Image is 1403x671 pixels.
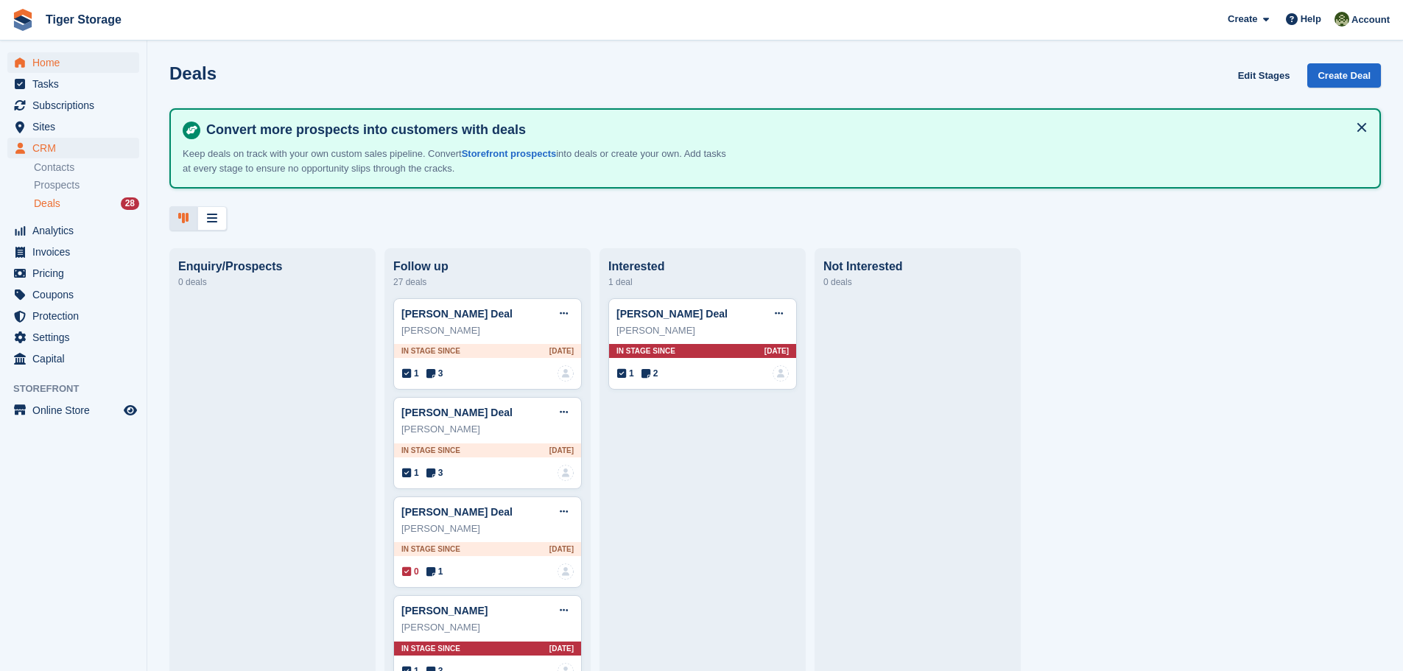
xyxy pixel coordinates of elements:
[549,445,574,456] span: [DATE]
[32,348,121,369] span: Capital
[7,306,139,326] a: menu
[12,9,34,31] img: stora-icon-8386f47178a22dfd0bd8f6a31ec36ba5ce8667c1dd55bd0f319d3a0aa187defe.svg
[462,148,557,159] a: Storefront prospects
[823,260,1012,273] div: Not Interested
[32,95,121,116] span: Subscriptions
[32,116,121,137] span: Sites
[401,308,513,320] a: [PERSON_NAME] Deal
[122,401,139,419] a: Preview store
[402,565,419,578] span: 0
[401,345,460,356] span: In stage since
[7,74,139,94] a: menu
[32,220,121,241] span: Analytics
[121,197,139,210] div: 28
[401,323,574,338] div: [PERSON_NAME]
[426,565,443,578] span: 1
[426,367,443,380] span: 3
[617,367,634,380] span: 1
[1228,12,1257,27] span: Create
[178,260,367,273] div: Enquiry/Prospects
[558,465,574,481] img: deal-assignee-blank
[34,178,80,192] span: Prospects
[32,306,121,326] span: Protection
[32,242,121,262] span: Invoices
[40,7,127,32] a: Tiger Storage
[7,138,139,158] a: menu
[169,63,217,83] h1: Deals
[32,284,121,305] span: Coupons
[549,643,574,654] span: [DATE]
[608,273,797,291] div: 1 deal
[200,122,1368,138] h4: Convert more prospects into customers with deals
[558,365,574,382] img: deal-assignee-blank
[616,308,728,320] a: [PERSON_NAME] Deal
[178,273,367,291] div: 0 deals
[616,323,789,338] div: [PERSON_NAME]
[32,327,121,348] span: Settings
[1335,12,1349,27] img: Matthew Ellwood
[183,147,735,175] p: Keep deals on track with your own custom sales pipeline. Convert into deals or create your own. A...
[549,544,574,555] span: [DATE]
[32,138,121,158] span: CRM
[34,197,60,211] span: Deals
[823,273,1012,291] div: 0 deals
[34,161,139,175] a: Contacts
[34,178,139,193] a: Prospects
[401,521,574,536] div: [PERSON_NAME]
[401,407,513,418] a: [PERSON_NAME] Deal
[401,445,460,456] span: In stage since
[401,544,460,555] span: In stage since
[402,367,419,380] span: 1
[402,466,419,479] span: 1
[34,196,139,211] a: Deals 28
[1232,63,1296,88] a: Edit Stages
[401,422,574,437] div: [PERSON_NAME]
[7,400,139,421] a: menu
[7,327,139,348] a: menu
[641,367,658,380] span: 2
[1307,63,1381,88] a: Create Deal
[393,260,582,273] div: Follow up
[7,52,139,73] a: menu
[32,74,121,94] span: Tasks
[401,620,574,635] div: [PERSON_NAME]
[549,345,574,356] span: [DATE]
[7,220,139,241] a: menu
[32,52,121,73] span: Home
[764,345,789,356] span: [DATE]
[393,273,582,291] div: 27 deals
[1351,13,1390,27] span: Account
[7,242,139,262] a: menu
[32,263,121,284] span: Pricing
[401,643,460,654] span: In stage since
[608,260,797,273] div: Interested
[13,382,147,396] span: Storefront
[773,365,789,382] img: deal-assignee-blank
[7,116,139,137] a: menu
[401,506,513,518] a: [PERSON_NAME] Deal
[7,263,139,284] a: menu
[32,400,121,421] span: Online Store
[1301,12,1321,27] span: Help
[7,348,139,369] a: menu
[426,466,443,479] span: 3
[558,563,574,580] img: deal-assignee-blank
[7,95,139,116] a: menu
[7,284,139,305] a: menu
[616,345,675,356] span: In stage since
[401,605,488,616] a: [PERSON_NAME]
